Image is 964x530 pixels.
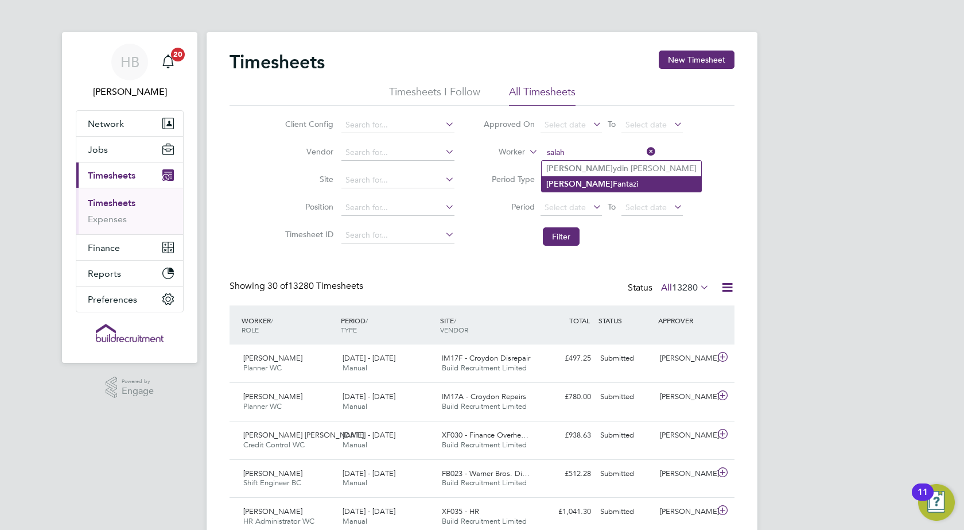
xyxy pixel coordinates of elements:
[483,202,535,212] label: Period
[343,430,395,440] span: [DATE] - [DATE]
[569,316,590,325] span: TOTAL
[267,280,288,292] span: 30 of
[338,310,437,340] div: PERIOD
[596,349,655,368] div: Submitted
[442,506,479,516] span: XF035 - HR
[661,282,709,293] label: All
[88,214,127,225] a: Expenses
[230,51,325,73] h2: Timesheets
[625,119,667,130] span: Select date
[62,32,197,363] nav: Main navigation
[76,111,183,136] button: Network
[604,117,619,131] span: To
[76,163,183,188] button: Timesheets
[659,51,734,69] button: New Timesheet
[120,55,139,69] span: HB
[157,44,180,80] a: 20
[918,484,955,521] button: Open Resource Center, 11 new notifications
[76,44,184,99] a: HB[PERSON_NAME]
[343,506,395,516] span: [DATE] - [DATE]
[655,349,715,368] div: [PERSON_NAME]
[655,310,715,331] div: APPROVER
[596,502,655,521] div: Submitted
[243,392,302,401] span: [PERSON_NAME]
[282,202,333,212] label: Position
[542,176,701,192] li: Fantazi
[341,117,454,133] input: Search for...
[442,363,527,373] span: Build Recruitment Limited
[596,426,655,445] div: Submitted
[536,349,596,368] div: £497.25
[106,377,154,399] a: Powered byEngage
[655,465,715,483] div: [PERSON_NAME]
[536,388,596,407] div: £780.00
[536,426,596,445] div: £938.63
[88,268,121,279] span: Reports
[76,137,183,162] button: Jobs
[546,164,613,173] b: [PERSON_NAME]
[483,174,535,184] label: Period Type
[282,229,333,239] label: Timesheet ID
[171,48,185,61] span: 20
[76,235,183,260] button: Finance
[122,377,154,386] span: Powered by
[343,353,395,363] span: [DATE] - [DATE]
[672,282,698,293] span: 13280
[76,261,183,286] button: Reports
[366,316,368,325] span: /
[442,430,528,440] span: XF030 - Finance Overhe…
[343,363,367,373] span: Manual
[341,227,454,243] input: Search for...
[271,316,273,325] span: /
[389,85,480,106] li: Timesheets I Follow
[88,170,135,181] span: Timesheets
[243,469,302,478] span: [PERSON_NAME]
[473,146,525,158] label: Worker
[655,426,715,445] div: [PERSON_NAME]
[282,119,333,129] label: Client Config
[282,146,333,157] label: Vendor
[88,144,108,155] span: Jobs
[88,198,135,208] a: Timesheets
[341,172,454,188] input: Search for...
[604,199,619,214] span: To
[243,506,302,516] span: [PERSON_NAME]
[543,227,580,246] button: Filter
[230,280,366,292] div: Showing
[442,478,527,488] span: Build Recruitment Limited
[596,465,655,483] div: Submitted
[341,325,357,334] span: TYPE
[88,294,137,305] span: Preferences
[483,119,535,129] label: Approved On
[243,516,314,526] span: HR Administrator WC
[343,478,367,488] span: Manual
[509,85,576,106] li: All Timesheets
[243,363,282,373] span: Planner WC
[655,388,715,407] div: [PERSON_NAME]
[546,179,613,189] b: [PERSON_NAME]
[596,388,655,407] div: Submitted
[76,324,184,342] a: Go to home page
[76,287,183,312] button: Preferences
[243,478,301,488] span: Shift Engineer BC
[341,200,454,216] input: Search for...
[442,440,527,450] span: Build Recruitment Limited
[542,161,701,176] li: ydin [PERSON_NAME]
[442,469,530,478] span: FB023 - Warner Bros. Di…
[454,316,456,325] span: /
[536,502,596,521] div: £1,041.30
[88,118,124,129] span: Network
[343,469,395,478] span: [DATE] - [DATE]
[243,430,364,440] span: [PERSON_NAME] [PERSON_NAME]
[239,310,338,340] div: WORKER
[628,280,712,296] div: Status
[543,145,656,161] input: Search for...
[282,174,333,184] label: Site
[243,401,282,411] span: Planner WC
[918,492,928,507] div: 11
[343,392,395,401] span: [DATE] - [DATE]
[343,440,367,450] span: Manual
[343,401,367,411] span: Manual
[655,502,715,521] div: [PERSON_NAME]
[442,353,530,363] span: IM17F - Croydon Disrepair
